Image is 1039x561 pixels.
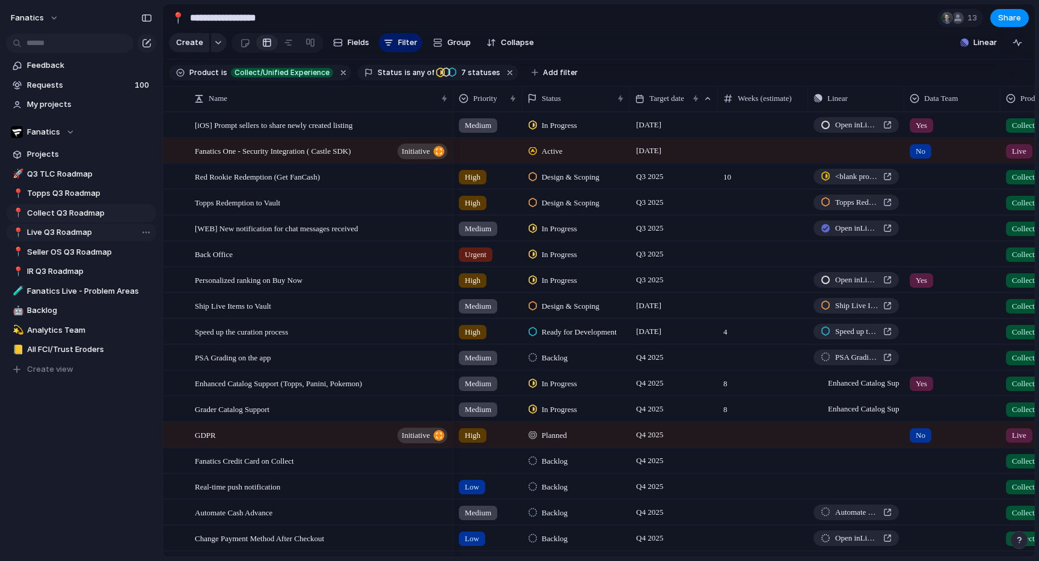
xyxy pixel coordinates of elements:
span: Back Office [195,247,233,261]
a: 📍Collect Q3 Roadmap [6,204,156,222]
span: Backlog [27,305,152,317]
button: 🧪 [11,285,23,297]
button: Create [169,33,209,52]
span: Collect/Unified Experience [234,67,329,78]
a: 📍Live Q3 Roadmap [6,223,156,241]
span: Low [465,481,479,493]
span: Open in Linear [835,222,878,234]
span: Q4 2025 [633,428,666,442]
span: In Progress [542,404,577,416]
span: Projects [27,148,152,160]
button: initiative [397,144,447,159]
span: Medium [465,120,491,132]
span: PSA Grading on the app [835,351,878,363]
span: 8 [719,371,808,390]
a: Open inLinear [814,220,899,236]
span: Speed up the curation process [835,326,878,338]
span: Open in Linear [835,119,878,131]
span: Collect Q3 Roadmap [27,207,152,219]
span: In Progress [542,274,577,287]
div: 🧪Fanatics Live - Problem Areas [6,282,156,300]
span: Q4 2025 [633,350,666,365]
span: Grader Catalog Support [195,402,269,416]
span: 13 [967,12,981,24]
div: 📒 [13,343,21,357]
span: is [221,67,227,78]
span: Q4 2025 [633,376,666,390]
span: fanatics [11,12,44,24]
span: Medium [465,300,491,312]
span: Real-time push notification [195,479,280,493]
span: Q4 2025 [633,505,666,520]
span: Yes [916,274,927,287]
span: Automate Cash Advance [835,506,878,518]
span: No [916,145,925,157]
span: Live [1012,429,1026,441]
span: Fanatics Credit Card on Collect [195,453,294,467]
span: is [405,67,411,78]
span: Open in Linear [835,532,878,544]
span: initiative [402,427,430,444]
span: [DATE] [633,118,664,132]
button: isany of [402,66,437,79]
a: Feedback [6,56,156,74]
span: [iOS] Prompt sellers to share newly created listing [195,118,352,132]
span: Status [378,67,402,78]
span: Urgent [465,249,486,261]
span: 100 [135,79,152,91]
span: [DATE] [633,299,664,313]
button: 7 statuses [435,66,503,79]
span: Weeks (estimate) [738,92,792,105]
a: Ship Live Items to Vault [814,298,899,314]
button: 🚀 [11,168,23,180]
span: PSA Grading on the app [195,350,271,364]
span: [DATE] [633,144,664,158]
button: Fields [328,33,374,52]
span: Backlog [542,533,568,545]
span: statuses [458,67,500,78]
span: My projects [27,99,152,111]
span: Create view [27,363,73,375]
span: Active [542,145,563,157]
a: Projects [6,145,156,163]
span: any of [411,67,434,78]
span: Requests [27,79,131,91]
button: 📍 [11,187,23,199]
span: 7 [458,68,468,77]
a: My projects [6,96,156,114]
a: 📒All FCI/Trust Eroders [6,341,156,359]
span: Yes [916,120,927,132]
span: Q4 2025 [633,531,666,545]
div: 🚀 [13,167,21,181]
span: Q3 2025 [633,169,666,184]
span: Q4 2025 [633,479,666,494]
button: 📍 [11,265,23,277]
span: Medium [465,223,491,235]
span: In Progress [542,378,577,390]
a: Requests100 [6,76,156,94]
span: <blank project name> [835,171,878,183]
span: Feedback [27,59,152,71]
span: Open in Linear [835,274,878,286]
span: Medium [465,378,491,390]
span: Fanatics One - Security Integration ( Castle SDK) [195,144,351,157]
span: In Progress [542,120,577,132]
span: [DATE] [633,324,664,339]
span: Data Team [924,92,958,105]
a: 🚀Q3 TLC Roadmap [6,165,156,183]
a: 📍IR Q3 Roadmap [6,262,156,280]
a: 📍Seller OS Q3 Roadmap [6,243,156,261]
a: PSA Grading on the app [814,350,899,365]
span: GDPR [195,428,216,441]
span: Low [465,533,479,545]
span: Ship Live Items to Vault [195,299,271,312]
div: 🤖Backlog [6,302,156,320]
span: Medium [465,404,491,416]
span: Backlog [542,481,568,493]
span: 8 [719,397,808,416]
span: Topps Q3 Roadmap [27,187,152,199]
div: 📍 [13,187,21,201]
span: Product [189,67,219,78]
